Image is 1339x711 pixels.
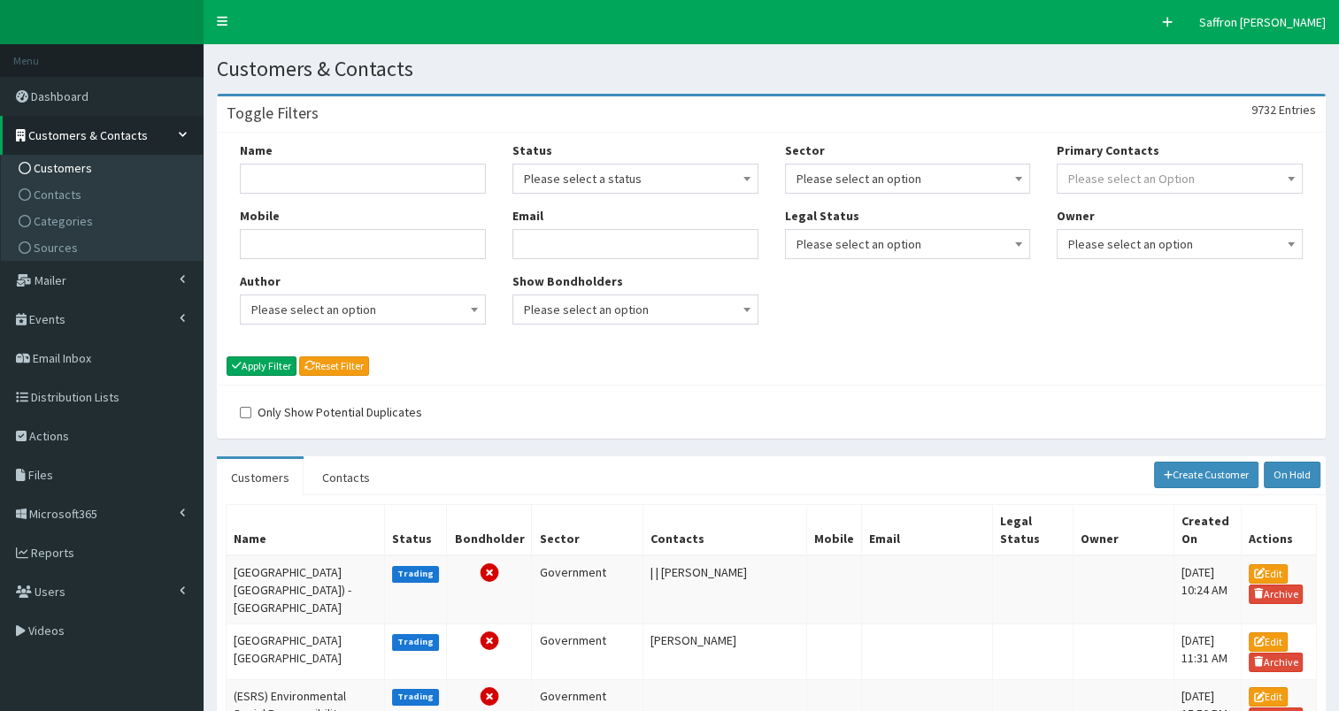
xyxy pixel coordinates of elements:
label: Author [240,272,281,290]
span: Please select an Option [1068,171,1195,187]
a: Archive [1249,653,1304,672]
label: Trading [392,566,440,582]
span: Please select an option [796,232,1020,256]
th: Created On [1174,505,1241,556]
label: Owner [1057,207,1095,225]
span: Customers & Contacts [28,127,148,143]
span: Actions [29,428,69,444]
span: Please select an option [796,166,1020,191]
td: Government [532,624,643,679]
span: Saffron [PERSON_NAME] [1199,14,1326,30]
th: Email [862,505,993,556]
button: Apply Filter [227,356,296,376]
span: Sources [34,240,78,256]
a: On Hold [1264,462,1320,488]
a: Archive [1249,585,1304,604]
span: Please select a status [512,164,758,194]
th: Mobile [807,505,862,556]
a: Edit [1249,632,1288,652]
label: Trading [392,634,440,650]
label: Sector [785,141,825,159]
span: Please select a status [524,166,747,191]
label: Show Bondholders [512,272,623,290]
th: Sector [532,505,643,556]
label: Primary Contacts [1057,141,1159,159]
span: Please select an option [524,297,747,322]
a: Create Customer [1154,462,1259,488]
th: Actions [1241,505,1316,556]
label: Mobile [240,207,280,225]
a: Customers [217,459,304,496]
span: Please select an option [1057,229,1303,259]
a: Customers [5,155,203,181]
label: Legal Status [785,207,859,225]
span: Please select an option [240,294,486,325]
span: Files [28,467,53,483]
a: Contacts [5,181,203,208]
th: Bondholder [447,505,532,556]
input: Only Show Potential Duplicates [240,407,251,418]
td: Government [532,555,643,624]
span: Email Inbox [33,350,91,366]
td: [GEOGRAPHIC_DATA] [GEOGRAPHIC_DATA] [227,624,385,679]
span: Please select an option [512,294,758,325]
span: Please select an option [251,297,474,322]
h1: Customers & Contacts [217,57,1326,80]
span: Videos [28,623,65,638]
a: Edit [1249,687,1288,707]
a: Edit [1249,564,1288,584]
label: Status [512,141,552,159]
label: Name [240,141,273,159]
a: Contacts [308,459,384,496]
th: Owner [1073,505,1174,556]
h3: Toggle Filters [227,105,319,121]
td: | | [PERSON_NAME] [643,555,807,624]
th: Legal Status [992,505,1073,556]
a: Reset Filter [299,356,369,376]
span: Contacts [34,187,81,203]
th: Status [384,505,447,556]
a: Sources [5,234,203,261]
th: Name [227,505,385,556]
span: 9732 [1251,102,1276,118]
span: Mailer [35,272,66,288]
span: Reports [31,545,74,561]
span: Microsoft365 [29,506,97,522]
a: Categories [5,208,203,234]
span: Users [35,584,65,600]
span: Please select an option [1068,232,1291,256]
td: [DATE] 10:24 AM [1174,555,1241,624]
span: Entries [1279,102,1316,118]
span: Dashboard [31,88,88,104]
td: [PERSON_NAME] [643,624,807,679]
span: Events [29,311,65,327]
span: Please select an option [785,229,1031,259]
label: Trading [392,689,440,705]
label: Only Show Potential Duplicates [240,403,422,421]
span: Customers [34,160,92,176]
span: Please select an option [785,164,1031,194]
span: Categories [34,213,93,229]
span: Distribution Lists [31,389,119,405]
th: Contacts [643,505,807,556]
td: [DATE] 11:31 AM [1174,624,1241,679]
label: Email [512,207,543,225]
td: [GEOGRAPHIC_DATA] [GEOGRAPHIC_DATA]) - [GEOGRAPHIC_DATA] [227,555,385,624]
